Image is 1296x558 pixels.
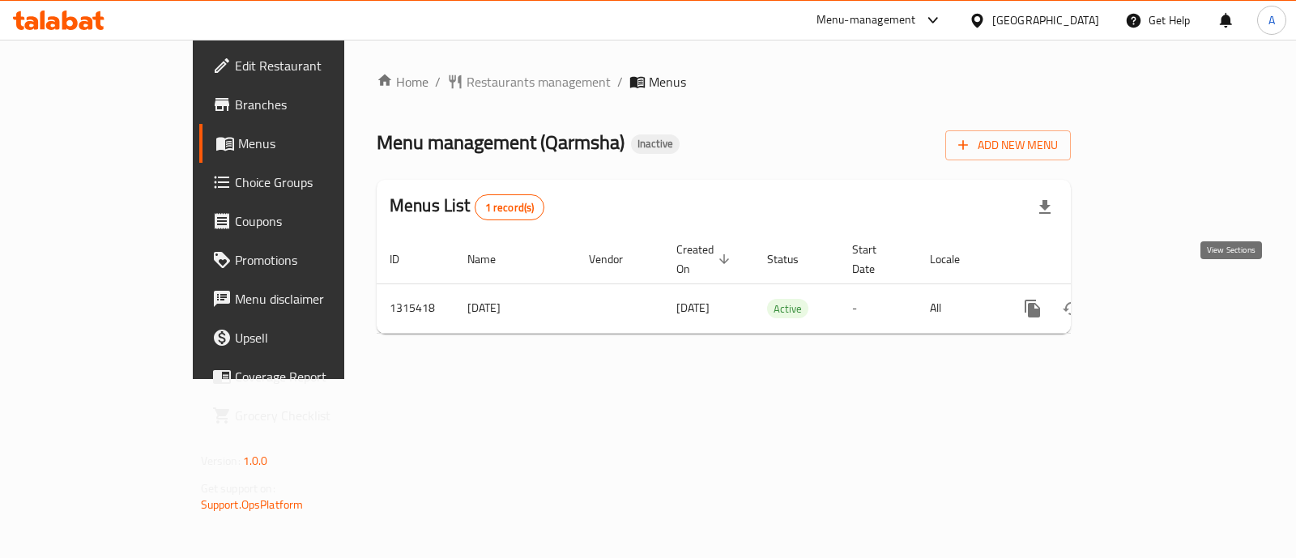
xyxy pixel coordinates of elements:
span: 1 record(s) [475,200,544,215]
span: Upsell [235,328,396,347]
td: All [917,283,1000,333]
span: Active [767,300,808,318]
span: ID [390,249,420,269]
a: Restaurants management [447,72,611,92]
a: Menus [199,124,409,163]
span: Inactive [631,137,680,151]
button: Change Status [1052,289,1091,328]
div: Total records count [475,194,545,220]
span: A [1268,11,1275,29]
div: Inactive [631,134,680,154]
span: Name [467,249,517,269]
span: Version: [201,450,241,471]
span: Promotions [235,250,396,270]
nav: breadcrumb [377,72,1071,92]
a: Edit Restaurant [199,46,409,85]
td: - [839,283,917,333]
div: [GEOGRAPHIC_DATA] [992,11,1099,29]
span: Status [767,249,820,269]
a: Coverage Report [199,357,409,396]
span: Locale [930,249,981,269]
div: Export file [1025,188,1064,227]
li: / [435,72,441,92]
div: Active [767,299,808,318]
a: Coupons [199,202,409,241]
td: 1315418 [377,283,454,333]
td: [DATE] [454,283,576,333]
h2: Menus List [390,194,544,220]
span: Menus [649,72,686,92]
li: / [617,72,623,92]
span: Created On [676,240,735,279]
span: [DATE] [676,297,710,318]
a: Upsell [199,318,409,357]
button: more [1013,289,1052,328]
a: Grocery Checklist [199,396,409,435]
span: Coverage Report [235,367,396,386]
div: Menu-management [816,11,916,30]
a: Choice Groups [199,163,409,202]
span: Branches [235,95,396,114]
span: Vendor [589,249,644,269]
span: Menu management ( Qarmsha ) [377,124,625,160]
a: Branches [199,85,409,124]
span: 1.0.0 [243,450,268,471]
span: Get support on: [201,478,275,499]
th: Actions [1000,235,1182,284]
span: Coupons [235,211,396,231]
span: Restaurants management [467,72,611,92]
span: Start Date [852,240,897,279]
a: Menu disclaimer [199,279,409,318]
span: Choice Groups [235,173,396,192]
span: Add New Menu [958,135,1058,155]
a: Promotions [199,241,409,279]
span: Menu disclaimer [235,289,396,309]
span: Menus [238,134,396,153]
button: Add New Menu [945,130,1071,160]
span: Edit Restaurant [235,56,396,75]
span: Grocery Checklist [235,406,396,425]
a: Support.OpsPlatform [201,494,304,515]
table: enhanced table [377,235,1182,334]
